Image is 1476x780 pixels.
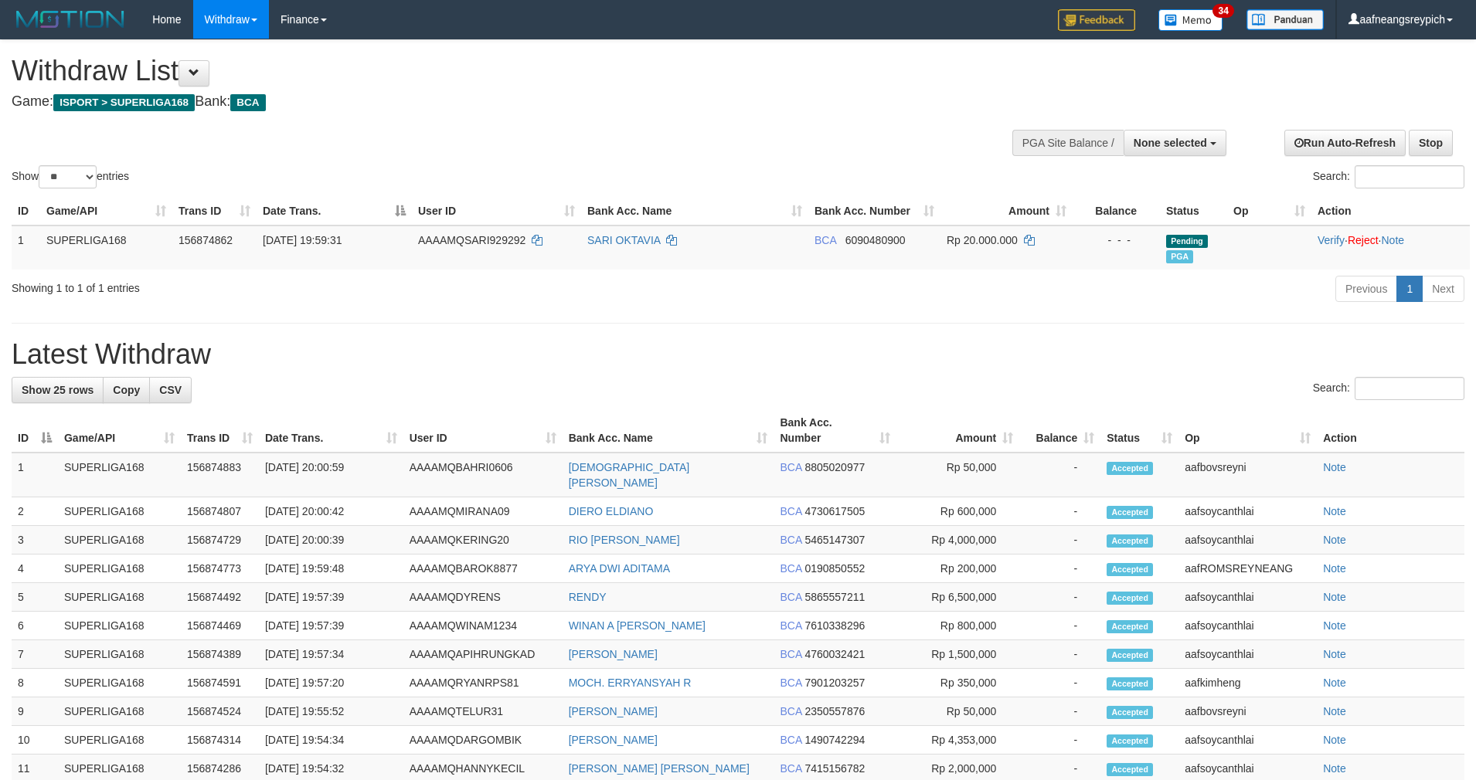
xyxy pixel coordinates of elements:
[403,697,563,726] td: AAAAMQTELUR31
[1019,612,1100,640] td: -
[1107,734,1153,748] span: Accepted
[1355,377,1464,400] input: Search:
[1178,612,1317,640] td: aafsoycanthlai
[1019,726,1100,755] td: -
[780,648,801,660] span: BCA
[587,234,660,246] a: SARI OKTAVIA
[1422,276,1464,302] a: Next
[12,8,129,31] img: MOTION_logo.png
[896,697,1019,726] td: Rp 50,000
[1212,4,1233,18] span: 34
[1160,197,1227,226] th: Status
[804,534,865,546] span: Copy 5465147307 to clipboard
[259,554,403,583] td: [DATE] 19:59:48
[940,197,1073,226] th: Amount: activate to sort column ascending
[1355,165,1464,188] input: Search:
[58,612,181,640] td: SUPERLIGA168
[896,453,1019,497] td: Rp 50,000
[1381,234,1404,246] a: Note
[1107,677,1153,690] span: Accepted
[12,94,968,110] h4: Game: Bank:
[1323,619,1346,632] a: Note
[1178,453,1317,497] td: aafbovsreyni
[1178,640,1317,669] td: aafsoycanthlai
[103,377,150,403] a: Copy
[181,453,259,497] td: 156874883
[12,697,58,726] td: 9
[1019,497,1100,526] td: -
[947,234,1018,246] span: Rp 20.000.000
[896,612,1019,640] td: Rp 800,000
[1335,276,1397,302] a: Previous
[181,554,259,583] td: 156874773
[149,377,192,403] a: CSV
[1246,9,1324,30] img: panduan.png
[1317,409,1464,453] th: Action
[1107,649,1153,662] span: Accepted
[569,505,654,517] a: DIERO ELDIANO
[804,619,865,632] span: Copy 7610338296 to clipboard
[780,734,801,746] span: BCA
[581,197,808,226] th: Bank Acc. Name: activate to sort column ascending
[12,274,604,296] div: Showing 1 to 1 of 1 entries
[58,409,181,453] th: Game/API: activate to sort column ascending
[1012,130,1124,156] div: PGA Site Balance /
[1019,554,1100,583] td: -
[1166,250,1193,263] span: Marked by aafsoycanthlai
[896,526,1019,554] td: Rp 4,000,000
[12,377,104,403] a: Show 25 rows
[403,726,563,755] td: AAAAMQDARGOMBIK
[12,612,58,640] td: 6
[1227,197,1311,226] th: Op: activate to sort column ascending
[172,197,257,226] th: Trans ID: activate to sort column ascending
[403,583,563,612] td: AAAAMQDYRENS
[412,197,581,226] th: User ID: activate to sort column ascending
[815,234,836,246] span: BCA
[896,640,1019,669] td: Rp 1,500,000
[1323,734,1346,746] a: Note
[1158,9,1223,31] img: Button%20Memo.svg
[1323,461,1346,473] a: Note
[259,453,403,497] td: [DATE] 20:00:59
[1178,497,1317,526] td: aafsoycanthlai
[1323,562,1346,575] a: Note
[1323,762,1346,775] a: Note
[403,554,563,583] td: AAAAMQBAROK8877
[1019,453,1100,497] td: -
[780,762,801,775] span: BCA
[804,591,865,603] span: Copy 5865557211 to clipboard
[1313,377,1464,400] label: Search:
[403,640,563,669] td: AAAAMQAPIHRUNGKAD
[804,734,865,746] span: Copy 1490742294 to clipboard
[40,226,172,270] td: SUPERLIGA168
[569,461,690,489] a: [DEMOGRAPHIC_DATA][PERSON_NAME]
[896,669,1019,697] td: Rp 350,000
[58,669,181,697] td: SUPERLIGA168
[780,591,801,603] span: BCA
[12,453,58,497] td: 1
[1396,276,1423,302] a: 1
[58,697,181,726] td: SUPERLIGA168
[569,534,680,546] a: RIO [PERSON_NAME]
[780,505,801,517] span: BCA
[1323,505,1346,517] a: Note
[1019,640,1100,669] td: -
[804,505,865,517] span: Copy 4730617505 to clipboard
[780,705,801,717] span: BCA
[1311,197,1470,226] th: Action
[1166,235,1208,248] span: Pending
[804,648,865,660] span: Copy 4760032421 to clipboard
[12,669,58,697] td: 8
[12,583,58,612] td: 5
[12,497,58,526] td: 2
[53,94,195,111] span: ISPORT > SUPERLIGA168
[1178,697,1317,726] td: aafbovsreyni
[804,677,865,689] span: Copy 7901203257 to clipboard
[1107,592,1153,605] span: Accepted
[780,677,801,689] span: BCA
[403,612,563,640] td: AAAAMQWINAM1234
[808,197,940,226] th: Bank Acc. Number: activate to sort column ascending
[39,165,97,188] select: Showentries
[1019,409,1100,453] th: Balance: activate to sort column ascending
[1178,554,1317,583] td: aafROMSREYNEANG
